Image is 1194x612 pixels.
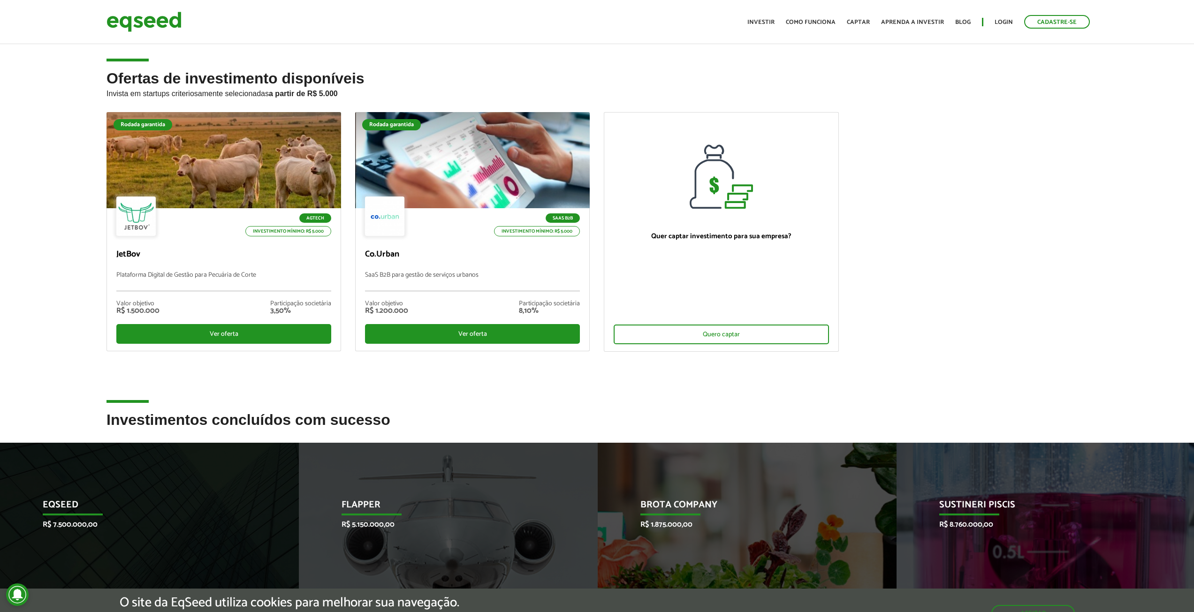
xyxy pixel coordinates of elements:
[270,301,331,307] div: Participação societária
[640,520,840,529] p: R$ 1.875.000,00
[299,213,331,223] p: Agtech
[270,307,331,315] div: 3,50%
[116,301,160,307] div: Valor objetivo
[546,213,580,223] p: SaaS B2B
[365,301,408,307] div: Valor objetivo
[114,119,172,130] div: Rodada garantida
[604,112,838,352] a: Quer captar investimento para sua empresa? Quero captar
[362,119,421,130] div: Rodada garantida
[43,520,242,529] p: R$ 7.500.000,00
[519,307,580,315] div: 8,10%
[365,249,580,260] p: Co.Urban
[365,307,408,315] div: R$ 1.200.000
[939,520,1139,529] p: R$ 8.760.000,00
[747,19,775,25] a: Investir
[939,499,1139,515] p: Sustineri Piscis
[614,232,829,241] p: Quer captar investimento para sua empresa?
[494,226,580,236] p: Investimento mínimo: R$ 5.000
[116,272,331,291] p: Plataforma Digital de Gestão para Pecuária de Corte
[116,324,331,344] div: Ver oferta
[519,301,580,307] div: Participação societária
[955,19,971,25] a: Blog
[995,19,1013,25] a: Login
[245,226,331,236] p: Investimento mínimo: R$ 5.000
[847,19,870,25] a: Captar
[106,412,1088,442] h2: Investimentos concluídos com sucesso
[269,90,338,98] strong: a partir de R$ 5.000
[1024,15,1090,29] a: Cadastre-se
[106,112,341,351] a: Rodada garantida Agtech Investimento mínimo: R$ 5.000 JetBov Plataforma Digital de Gestão para Pe...
[106,87,1088,98] p: Invista em startups criteriosamente selecionadas
[43,499,242,515] p: EqSeed
[786,19,836,25] a: Como funciona
[120,596,459,610] h5: O site da EqSeed utiliza cookies para melhorar sua navegação.
[640,499,840,515] p: Brota Company
[106,9,182,34] img: EqSeed
[365,272,580,291] p: SaaS B2B para gestão de serviços urbanos
[365,324,580,344] div: Ver oferta
[342,520,541,529] p: R$ 5.150.000,00
[106,70,1088,112] h2: Ofertas de investimento disponíveis
[116,307,160,315] div: R$ 1.500.000
[342,499,541,515] p: Flapper
[116,249,331,260] p: JetBov
[614,325,829,344] div: Quero captar
[355,112,590,351] a: Rodada garantida SaaS B2B Investimento mínimo: R$ 5.000 Co.Urban SaaS B2B para gestão de serviços...
[881,19,944,25] a: Aprenda a investir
